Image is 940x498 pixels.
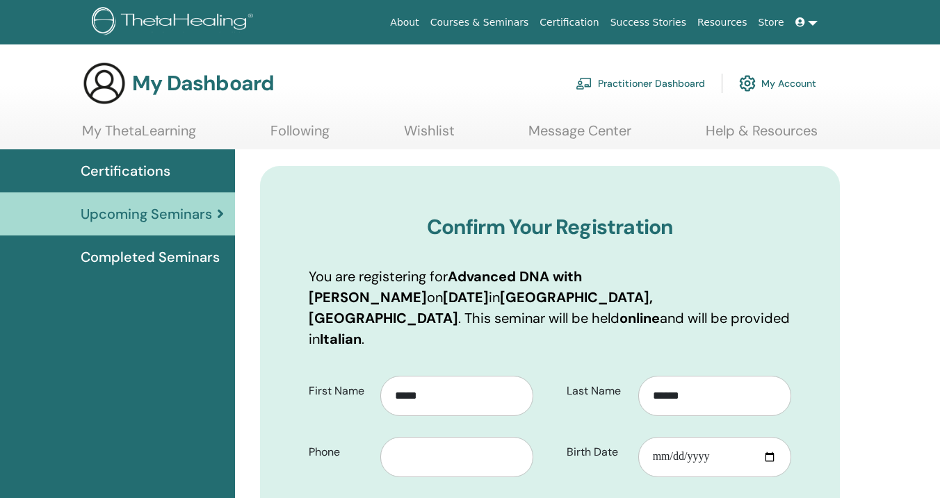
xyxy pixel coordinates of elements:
a: Following [270,122,330,149]
a: Store [753,10,790,35]
img: logo.png [92,7,258,38]
b: [DATE] [443,288,489,306]
label: Birth Date [556,439,638,465]
a: Message Center [528,122,631,149]
a: Practitioner Dashboard [576,68,705,99]
label: Phone [298,439,380,465]
h3: Confirm Your Registration [309,215,791,240]
img: generic-user-icon.jpg [82,61,127,106]
span: Completed Seminars [81,247,220,267]
label: First Name [298,378,380,404]
p: You are registering for on in . This seminar will be held and will be provided in . [309,266,791,349]
b: Italian [320,330,362,348]
span: Upcoming Seminars [81,204,212,224]
a: My Account [739,68,816,99]
a: Success Stories [605,10,692,35]
label: Last Name [556,378,638,404]
a: Help & Resources [706,122,818,149]
a: About [384,10,424,35]
span: Certifications [81,160,170,181]
b: online [619,309,660,327]
img: chalkboard-teacher.svg [576,77,592,90]
a: My ThetaLearning [82,122,196,149]
a: Courses & Seminars [425,10,535,35]
h3: My Dashboard [132,71,274,96]
img: cog.svg [739,72,756,95]
a: Resources [692,10,753,35]
a: Wishlist [404,122,455,149]
a: Certification [534,10,604,35]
